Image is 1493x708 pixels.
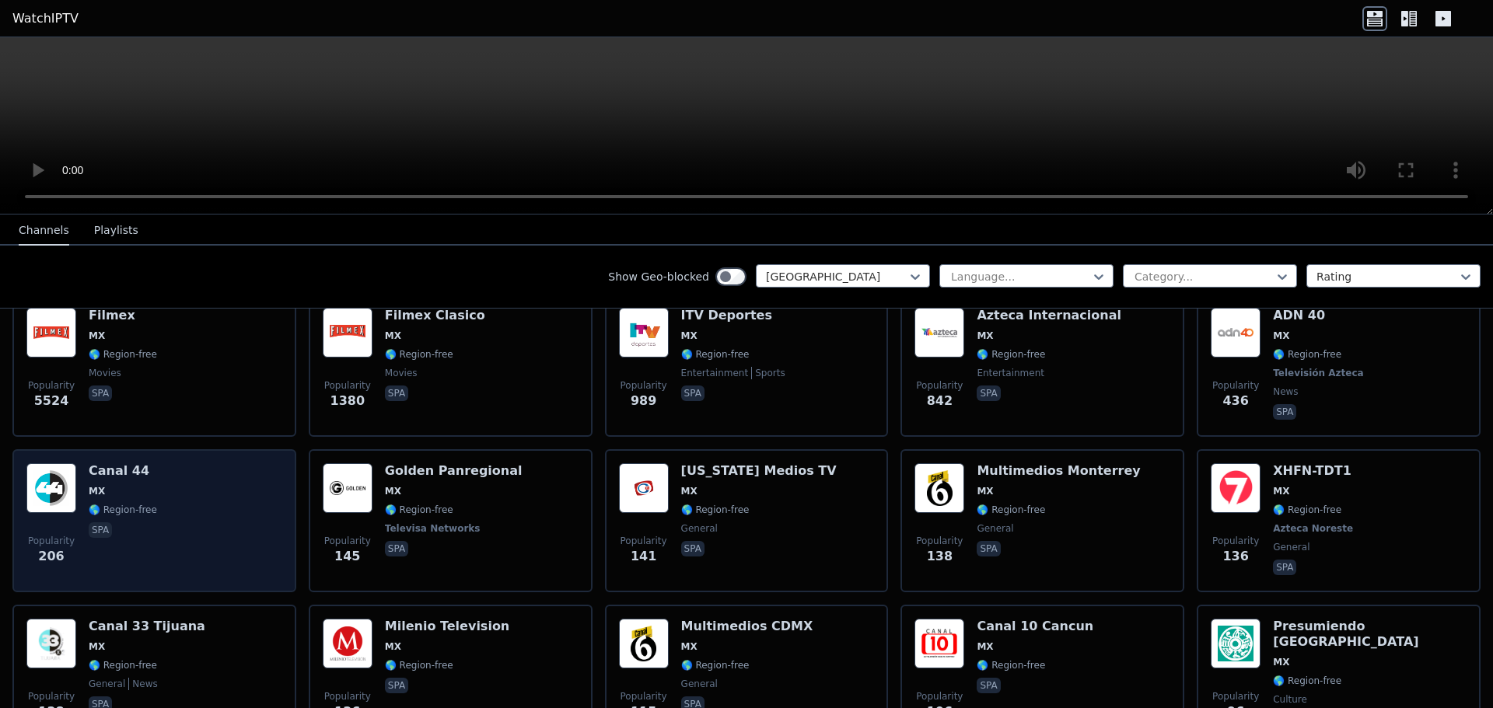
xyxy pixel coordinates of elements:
button: Channels [19,216,69,246]
span: Popularity [28,379,75,392]
span: 🌎 Region-free [89,504,157,516]
span: MX [89,640,105,653]
span: news [128,678,157,690]
span: Popularity [621,535,667,547]
h6: Azteca Internacional [977,308,1121,323]
a: WatchIPTV [12,9,79,28]
span: MX [977,485,993,497]
span: 1380 [330,392,365,410]
img: Presumiendo Mexico [1211,619,1260,668]
span: Popularity [28,690,75,703]
span: Popularity [621,379,667,392]
span: 🌎 Region-free [89,348,157,361]
span: Popularity [324,535,371,547]
h6: ADN 40 [1273,308,1367,323]
span: 🌎 Region-free [977,348,1045,361]
span: Popularity [1212,690,1259,703]
span: 🌎 Region-free [89,659,157,671]
span: 🌎 Region-free [385,659,453,671]
span: general [977,522,1013,535]
span: Popularity [28,535,75,547]
span: 🌎 Region-free [977,659,1045,671]
button: Playlists [94,216,138,246]
p: spa [1273,560,1296,575]
span: MX [681,640,698,653]
span: entertainment [681,367,749,379]
span: 436 [1222,392,1248,410]
span: 🌎 Region-free [681,504,750,516]
p: spa [681,385,705,401]
span: general [681,678,718,690]
span: MX [89,485,105,497]
span: MX [977,330,993,342]
span: entertainment [977,367,1044,379]
span: MX [1273,330,1289,342]
h6: Filmex [89,308,157,323]
h6: Multimedios Monterrey [977,463,1140,479]
h6: Milenio Television [385,619,509,634]
span: movies [385,367,418,379]
h6: Presumiendo [GEOGRAPHIC_DATA] [1273,619,1467,650]
span: MX [681,485,698,497]
img: Canal 44 [26,463,76,513]
span: MX [1273,485,1289,497]
p: spa [385,678,408,693]
p: spa [89,385,112,401]
span: 138 [927,547,953,566]
h6: Filmex Clasico [385,308,485,323]
span: 🌎 Region-free [1273,675,1341,687]
span: Televisa Networks [385,522,481,535]
span: general [1273,541,1309,553]
span: culture [1273,693,1307,706]
span: MX [681,330,698,342]
span: 141 [631,547,656,566]
span: 136 [1222,547,1248,566]
span: Popularity [1212,379,1259,392]
span: sports [751,367,785,379]
span: Popularity [916,379,963,392]
p: spa [681,541,705,556]
h6: [US_STATE] Medios TV [681,463,837,479]
img: Multimedios Monterrey [914,463,964,513]
h6: Canal 10 Cancun [977,619,1093,634]
span: Popularity [324,690,371,703]
img: California Medios TV [619,463,669,513]
img: Multimedios CDMX [619,619,669,668]
span: 🌎 Region-free [681,348,750,361]
span: 842 [927,392,953,410]
span: MX [977,640,993,653]
span: MX [385,485,401,497]
span: news [1273,385,1298,398]
span: 🌎 Region-free [681,659,750,671]
img: Canal 33 Tijuana [26,619,76,668]
span: Azteca Noreste [1273,522,1353,535]
span: 🌎 Region-free [385,348,453,361]
p: spa [977,678,1000,693]
span: MX [385,640,401,653]
span: general [681,522,718,535]
img: Filmex [26,308,76,357]
p: spa [1273,404,1296,420]
h6: ITV Deportes [681,308,785,323]
img: Canal 10 Cancun [914,619,964,668]
span: 145 [334,547,360,566]
img: XHFN-TDT1 [1211,463,1260,513]
h6: XHFN-TDT1 [1273,463,1356,479]
img: Milenio Television [323,619,372,668]
span: Televisión Azteca [1273,367,1364,379]
span: Popularity [916,690,963,703]
h6: Golden Panregional [385,463,523,479]
img: Filmex Clasico [323,308,372,357]
p: spa [385,541,408,556]
span: Popularity [916,535,963,547]
label: Show Geo-blocked [608,269,709,284]
span: 206 [38,547,64,566]
span: 989 [631,392,656,410]
p: spa [977,541,1000,556]
span: movies [89,367,121,379]
p: spa [385,385,408,401]
img: Azteca Internacional [914,308,964,357]
span: general [89,678,125,690]
h6: Canal 33 Tijuana [89,619,205,634]
img: ITV Deportes [619,308,669,357]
